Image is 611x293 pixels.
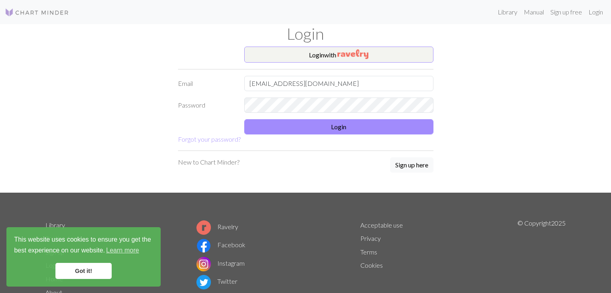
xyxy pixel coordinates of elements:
[360,248,377,256] a: Terms
[45,221,65,229] a: Library
[5,8,69,17] img: Logo
[360,234,381,242] a: Privacy
[41,24,571,43] h1: Login
[55,263,112,279] a: dismiss cookie message
[360,221,403,229] a: Acceptable use
[196,241,245,248] a: Facebook
[495,4,521,20] a: Library
[360,261,383,269] a: Cookies
[390,157,433,173] button: Sign up here
[196,277,237,285] a: Twitter
[178,135,241,143] a: Forgot your password?
[390,157,433,173] a: Sign up here
[6,227,161,287] div: cookieconsent
[244,119,433,134] button: Login
[547,4,585,20] a: Sign up free
[178,157,239,167] p: New to Chart Minder?
[244,47,433,63] button: Loginwith
[196,223,238,230] a: Ravelry
[173,76,239,91] label: Email
[337,49,368,59] img: Ravelry
[196,259,245,267] a: Instagram
[196,220,211,235] img: Ravelry logo
[105,244,140,256] a: learn more about cookies
[14,235,153,256] span: This website uses cookies to ensure you get the best experience on our website.
[196,257,211,271] img: Instagram logo
[521,4,547,20] a: Manual
[173,98,239,113] label: Password
[196,275,211,289] img: Twitter logo
[196,238,211,253] img: Facebook logo
[585,4,606,20] a: Login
